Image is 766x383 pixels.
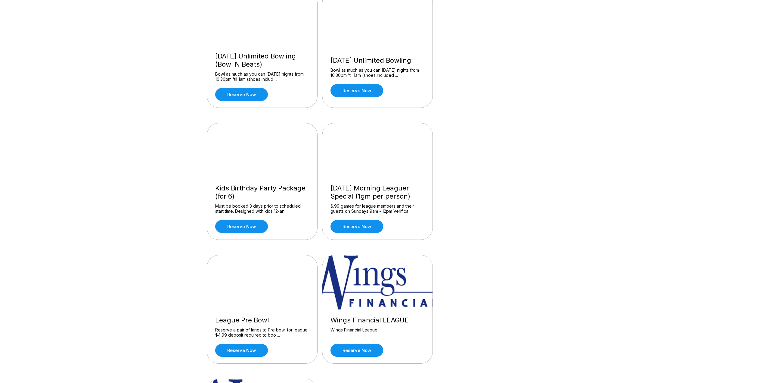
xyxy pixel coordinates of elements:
[330,316,424,324] div: Wings Financial LEAGUE
[330,67,424,78] div: Bowl as much as you can [DATE] nights from 10:30pm 'til 1am (shoes included ...
[330,56,424,64] div: [DATE] Unlimited Bowling
[330,327,424,338] div: Wings Financial League
[322,123,433,177] img: Sunday Morning Leaguer Special (1gm per person)
[215,327,309,338] div: Reserve a pair of lanes to Pre bowl for league. $4.99 deposit required to boo ...
[322,255,433,309] img: Wings Financial LEAGUE
[330,184,424,200] div: [DATE] Morning Leaguer Special (1gm per person)
[215,220,268,233] a: Reserve now
[207,255,318,309] img: League Pre Bowl
[330,203,424,214] div: $.99 games for league members and their guests on Sundays 9am - 12pm Verifica ...
[330,344,383,357] a: Reserve now
[215,71,309,82] div: Bowl as much as you can [DATE] nights from 10:30pm 'til 1am (shoes includ ...
[207,123,318,177] img: Kids Birthday Party Package (for 6)
[215,52,309,68] div: [DATE] Unlimited Bowling (Bowl N Beats)
[330,84,383,97] a: Reserve now
[215,344,268,357] a: Reserve now
[215,184,309,200] div: Kids Birthday Party Package (for 6)
[215,203,309,214] div: Must be booked 3 days prior to scheduled start time. Designed with kids 12-an ...
[215,88,268,101] a: Reserve now
[215,316,309,324] div: League Pre Bowl
[330,220,383,233] a: Reserve now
